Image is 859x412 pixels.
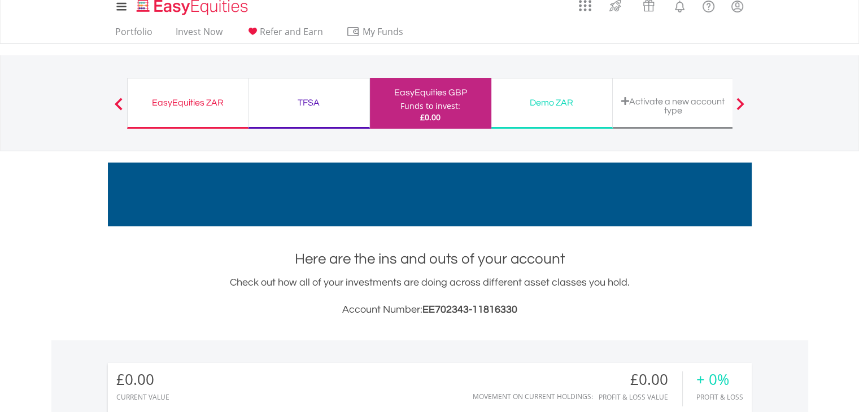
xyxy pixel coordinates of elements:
[108,302,752,318] h3: Account Number:
[260,25,323,38] span: Refer and Earn
[134,95,241,111] div: EasyEquities ZAR
[241,26,328,43] a: Refer and Earn
[696,371,743,388] div: + 0%
[599,393,682,401] div: Profit & Loss Value
[116,371,169,388] div: £0.00
[377,85,485,100] div: EasyEquities GBP
[422,304,517,315] span: EE702343-11816330
[620,97,727,115] div: Activate a new account type
[111,26,157,43] a: Portfolio
[420,112,441,122] span: £0.00
[108,249,752,269] h1: Here are the ins and outs of your account
[599,371,682,388] div: £0.00
[696,393,743,401] div: Profit & Loss
[108,163,752,226] img: EasyMortage Promotion Banner
[116,393,169,401] div: CURRENT VALUE
[108,275,752,318] div: Check out how all of your investments are doing across different asset classes you hold.
[255,95,363,111] div: TFSA
[498,95,605,111] div: Demo ZAR
[346,24,420,39] span: My Funds
[400,100,460,112] div: Funds to invest:
[473,393,593,400] div: Movement on Current Holdings:
[171,26,227,43] a: Invest Now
